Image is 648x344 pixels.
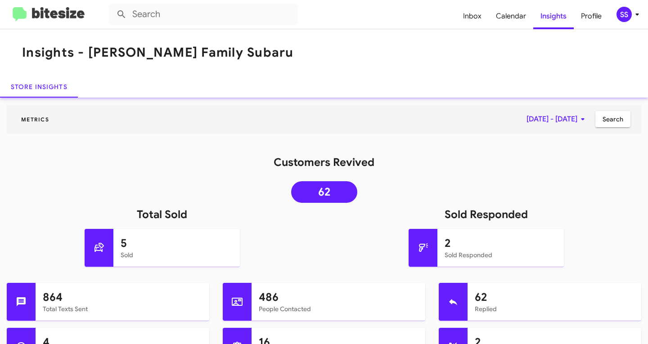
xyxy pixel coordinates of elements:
input: Search [109,4,298,25]
mat-card-subtitle: Total Texts Sent [43,304,202,313]
span: Search [603,111,623,127]
button: SS [609,7,638,22]
h1: 864 [43,290,202,304]
mat-card-subtitle: People Contacted [259,304,418,313]
h1: Sold Responded [324,207,648,222]
h1: 62 [475,290,634,304]
h1: 486 [259,290,418,304]
a: Insights [533,3,574,29]
a: Inbox [456,3,489,29]
div: SS [616,7,632,22]
span: [DATE] - [DATE] [526,111,588,127]
h1: 2 [445,236,557,250]
mat-card-subtitle: Replied [475,304,634,313]
span: Metrics [14,116,56,123]
a: Profile [574,3,609,29]
button: Search [595,111,630,127]
a: Calendar [489,3,533,29]
mat-card-subtitle: Sold Responded [445,250,557,259]
span: 62 [318,188,330,197]
mat-card-subtitle: Sold [121,250,233,259]
button: [DATE] - [DATE] [519,111,595,127]
h1: 5 [121,236,233,250]
h1: Insights - [PERSON_NAME] Family Subaru [22,45,294,60]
